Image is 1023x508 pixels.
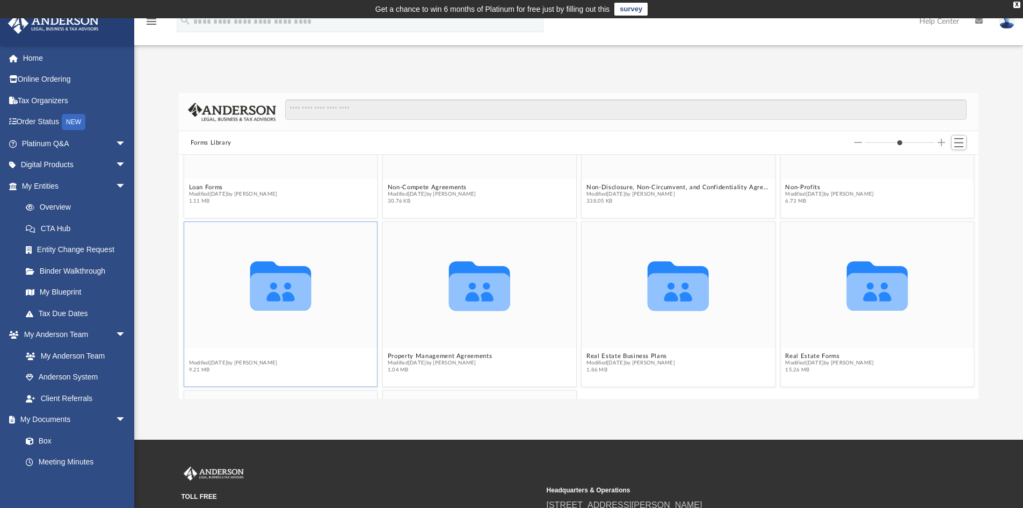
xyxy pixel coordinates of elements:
[8,154,142,176] a: Digital Productsarrow_drop_down
[15,367,137,388] a: Anderson System
[388,360,492,367] span: Modified [DATE] by [PERSON_NAME]
[15,452,137,473] a: Meeting Minutes
[15,388,137,409] a: Client Referrals
[388,353,492,360] button: Property Management Agreements
[785,198,874,205] span: 6.73 MB
[188,184,277,191] button: Loan Forms
[179,155,979,399] div: grid
[188,198,277,205] span: 1.11 MB
[15,303,142,324] a: Tax Due Dates
[188,367,277,374] span: 9.21 MB
[182,492,539,502] small: TOLL FREE
[586,353,675,360] button: Real Estate Business Plans
[586,184,770,191] button: Non-Disclosure, Non-Circumvent, and Confidentiality Agreements
[785,191,874,198] span: Modified [DATE] by [PERSON_NAME]
[388,184,476,191] button: Non-Compete Agreements
[8,111,142,133] a: Order StatusNEW
[188,353,277,360] button: Promissory Notes
[586,198,770,205] span: 338.05 KB
[938,139,945,146] button: Increase column size
[854,139,862,146] button: Decrease column size
[115,154,137,176] span: arrow_drop_down
[614,3,648,16] a: survey
[8,47,142,69] a: Home
[188,360,277,367] span: Modified [DATE] by [PERSON_NAME]
[145,15,158,28] i: menu
[8,175,142,197] a: My Entitiesarrow_drop_down
[15,218,142,239] a: CTA Hub
[285,99,967,120] input: Search files and folders
[15,239,142,261] a: Entity Change Request
[8,324,137,346] a: My Anderson Teamarrow_drop_down
[15,345,132,367] a: My Anderson Team
[586,191,770,198] span: Modified [DATE] by [PERSON_NAME]
[15,430,132,452] a: Box
[388,191,476,198] span: Modified [DATE] by [PERSON_NAME]
[999,13,1015,29] img: User Pic
[785,353,874,360] button: Real Estate Forms
[188,191,277,198] span: Modified [DATE] by [PERSON_NAME]
[115,133,137,155] span: arrow_drop_down
[115,409,137,431] span: arrow_drop_down
[865,139,934,146] input: Column size
[388,367,492,374] span: 1.04 MB
[1013,2,1020,8] div: close
[179,15,191,26] i: search
[586,360,675,367] span: Modified [DATE] by [PERSON_NAME]
[547,485,904,495] small: Headquarters & Operations
[8,69,142,90] a: Online Ordering
[8,409,137,431] a: My Documentsarrow_drop_down
[388,198,476,205] span: 30.76 KB
[951,135,967,150] button: Switch to List View
[115,324,137,346] span: arrow_drop_down
[115,175,137,197] span: arrow_drop_down
[785,184,874,191] button: Non-Profits
[145,20,158,28] a: menu
[182,467,246,481] img: Anderson Advisors Platinum Portal
[5,13,102,34] img: Anderson Advisors Platinum Portal
[8,133,142,154] a: Platinum Q&Aarrow_drop_down
[62,114,85,130] div: NEW
[785,360,874,367] span: Modified [DATE] by [PERSON_NAME]
[785,367,874,374] span: 15.26 MB
[586,367,675,374] span: 1.86 MB
[15,197,142,218] a: Overview
[191,138,231,148] button: Forms Library
[8,90,142,111] a: Tax Organizers
[15,260,142,282] a: Binder Walkthrough
[375,3,610,16] div: Get a chance to win 6 months of Platinum for free just by filling out this
[15,282,137,303] a: My Blueprint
